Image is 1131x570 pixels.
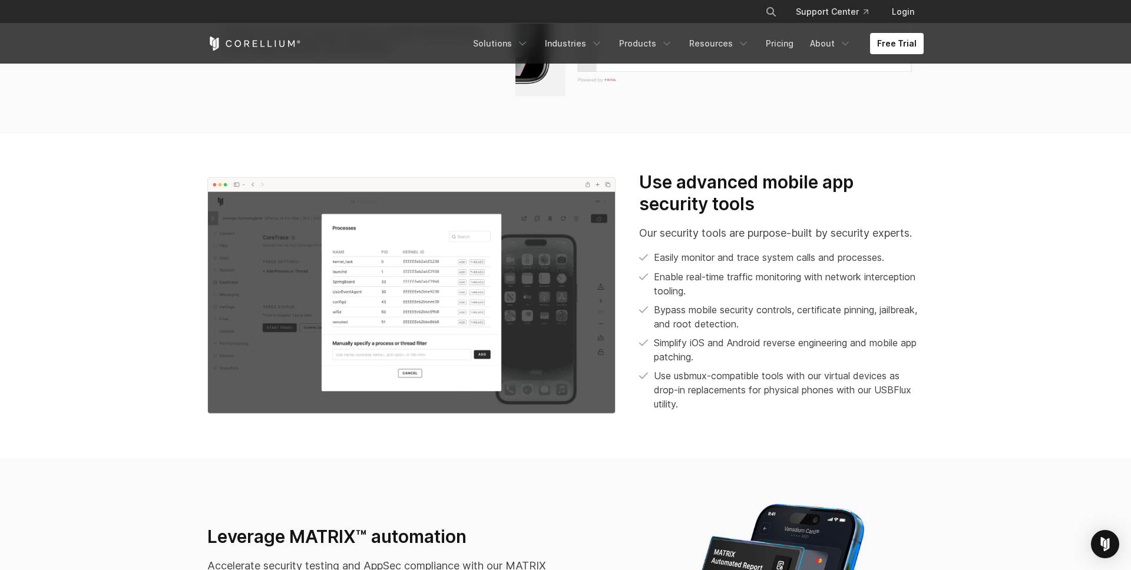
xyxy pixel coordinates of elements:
[882,1,924,22] a: Login
[654,336,924,364] p: Simplify iOS and Android reverse engineering and mobile app patching.
[639,171,924,216] h3: Use advanced mobile app security tools
[654,303,924,331] p: Bypass mobile security controls, certificate pinning, jailbreak, and root detection.
[654,250,884,264] p: Easily monitor and trace system calls and processes.
[639,225,924,241] p: Our security tools are purpose-built by security experts.
[803,33,858,54] a: About
[786,1,878,22] a: Support Center
[612,33,680,54] a: Products
[759,33,801,54] a: Pricing
[207,37,301,51] a: Corellium Home
[654,369,924,411] span: Use usbmux-compatible tools with our virtual devices as drop-in replacements for physical phones ...
[466,33,535,54] a: Solutions
[1091,530,1119,558] div: Open Intercom Messenger
[654,270,924,298] p: Enable real-time traffic monitoring with network interception tooling.
[538,33,610,54] a: Industries
[760,1,782,22] button: Search
[466,33,924,54] div: Navigation Menu
[207,177,616,414] img: CoreTrace Processes in Corellium's virtual hardware platform
[870,33,924,54] a: Free Trial
[751,1,924,22] div: Navigation Menu
[682,33,756,54] a: Resources
[207,526,557,548] h3: Leverage MATRIX™ automation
